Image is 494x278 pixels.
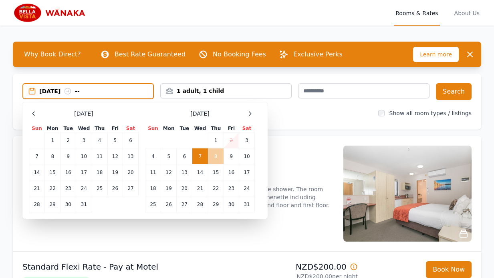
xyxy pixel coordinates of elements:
[192,196,208,212] td: 28
[107,125,123,132] th: Fri
[224,164,239,180] td: 16
[239,148,255,164] td: 10
[60,164,76,180] td: 16
[39,87,153,95] div: [DATE] --
[45,132,60,148] td: 1
[76,125,92,132] th: Wed
[190,110,209,118] span: [DATE]
[18,46,87,62] span: Why Book Direct?
[92,164,107,180] td: 18
[208,148,224,164] td: 8
[60,148,76,164] td: 9
[76,196,92,212] td: 31
[145,180,161,196] td: 18
[107,164,123,180] td: 19
[177,164,192,180] td: 13
[107,132,123,148] td: 5
[45,180,60,196] td: 22
[192,148,208,164] td: 7
[29,180,45,196] td: 21
[76,132,92,148] td: 3
[107,180,123,196] td: 26
[107,148,123,164] td: 12
[177,180,192,196] td: 20
[161,164,177,180] td: 12
[123,180,139,196] td: 27
[60,132,76,148] td: 2
[29,125,45,132] th: Sun
[123,132,139,148] td: 6
[92,132,107,148] td: 4
[177,148,192,164] td: 6
[92,148,107,164] td: 11
[161,125,177,132] th: Mon
[29,148,45,164] td: 7
[177,196,192,212] td: 27
[161,196,177,212] td: 26
[224,148,239,164] td: 9
[426,261,472,278] button: Book Now
[76,164,92,180] td: 17
[208,164,224,180] td: 15
[161,87,291,95] div: 1 adult, 1 child
[250,261,358,272] p: NZD$200.00
[123,148,139,164] td: 13
[145,148,161,164] td: 4
[45,164,60,180] td: 15
[224,125,239,132] th: Fri
[239,132,255,148] td: 3
[74,110,93,118] span: [DATE]
[208,180,224,196] td: 22
[413,47,459,62] span: Learn more
[22,261,244,272] p: Standard Flexi Rate - Pay at Motel
[145,125,161,132] th: Sun
[29,164,45,180] td: 14
[161,148,177,164] td: 5
[60,196,76,212] td: 30
[60,180,76,196] td: 23
[123,125,139,132] th: Sat
[45,196,60,212] td: 29
[208,125,224,132] th: Thu
[224,132,239,148] td: 2
[76,148,92,164] td: 10
[161,180,177,196] td: 19
[224,180,239,196] td: 23
[436,83,472,100] button: Search
[192,164,208,180] td: 14
[13,3,90,22] img: Bella Vista Wanaka
[293,50,343,59] p: Exclusive Perks
[177,125,192,132] th: Tue
[123,164,139,180] td: 20
[239,125,255,132] th: Sat
[239,196,255,212] td: 31
[145,164,161,180] td: 11
[239,180,255,196] td: 24
[239,164,255,180] td: 17
[92,180,107,196] td: 25
[115,50,186,59] p: Best Rate Guaranteed
[224,196,239,212] td: 30
[145,196,161,212] td: 25
[213,50,266,59] p: No Booking Fees
[208,196,224,212] td: 29
[60,125,76,132] th: Tue
[192,180,208,196] td: 21
[29,196,45,212] td: 28
[208,132,224,148] td: 1
[45,125,60,132] th: Mon
[192,125,208,132] th: Wed
[45,148,60,164] td: 8
[92,125,107,132] th: Thu
[76,180,92,196] td: 24
[389,110,472,116] label: Show all room types / listings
